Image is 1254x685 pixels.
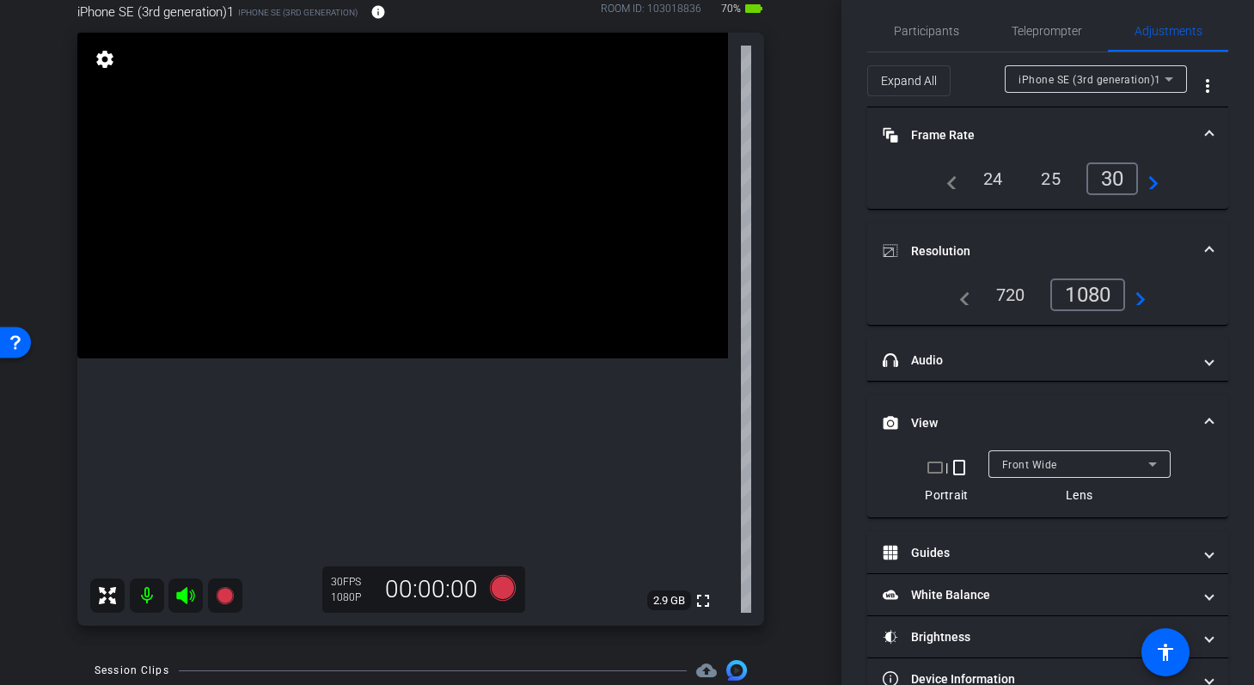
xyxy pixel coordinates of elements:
[970,164,1016,193] div: 24
[1135,25,1202,37] span: Adjustments
[331,575,374,589] div: 30
[867,532,1228,573] mat-expansion-panel-header: Guides
[696,660,717,681] span: Destinations for your clips
[867,223,1228,278] mat-expansion-panel-header: Resolution
[601,1,701,26] div: ROOM ID: 103018836
[647,590,691,611] span: 2.9 GB
[867,450,1228,517] div: View
[93,49,117,70] mat-icon: settings
[726,660,747,681] img: Session clips
[1002,459,1057,471] span: Front Wide
[950,284,970,305] mat-icon: navigate_before
[343,576,361,588] span: FPS
[1197,76,1218,96] mat-icon: more_vert
[883,544,1192,562] mat-panel-title: Guides
[867,574,1228,615] mat-expansion-panel-header: White Balance
[949,457,970,478] mat-icon: crop_portrait
[1125,284,1146,305] mat-icon: navigate_next
[867,616,1228,657] mat-expansion-panel-header: Brightness
[867,278,1228,325] div: Resolution
[1138,168,1159,189] mat-icon: navigate_next
[883,628,1192,646] mat-panel-title: Brightness
[883,586,1192,604] mat-panel-title: White Balance
[1155,642,1176,663] mat-icon: accessibility
[238,6,358,19] span: iPhone SE (3rd generation)
[95,662,169,679] div: Session Clips
[693,590,713,611] mat-icon: fullscreen
[925,486,969,504] div: Portrait
[1086,162,1139,195] div: 30
[883,242,1192,260] mat-panel-title: Resolution
[925,457,945,478] mat-icon: crop_landscape
[883,126,1192,144] mat-panel-title: Frame Rate
[881,64,937,97] span: Expand All
[77,3,234,21] span: iPhone SE (3rd generation)1
[983,280,1038,309] div: 720
[1187,65,1228,107] button: More Options for Adjustments Panel
[867,339,1228,381] mat-expansion-panel-header: Audio
[370,4,386,20] mat-icon: info
[1028,164,1074,193] div: 25
[867,395,1228,450] mat-expansion-panel-header: View
[894,25,959,37] span: Participants
[867,107,1228,162] mat-expansion-panel-header: Frame Rate
[883,352,1192,370] mat-panel-title: Audio
[883,414,1192,432] mat-panel-title: View
[925,457,969,478] div: |
[867,162,1228,209] div: Frame Rate
[374,575,489,604] div: 00:00:00
[937,168,957,189] mat-icon: navigate_before
[1050,278,1125,311] div: 1080
[1018,74,1161,86] span: iPhone SE (3rd generation)1
[331,590,374,604] div: 1080P
[696,660,717,681] mat-icon: cloud_upload
[867,65,951,96] button: Expand All
[1012,25,1082,37] span: Teleprompter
